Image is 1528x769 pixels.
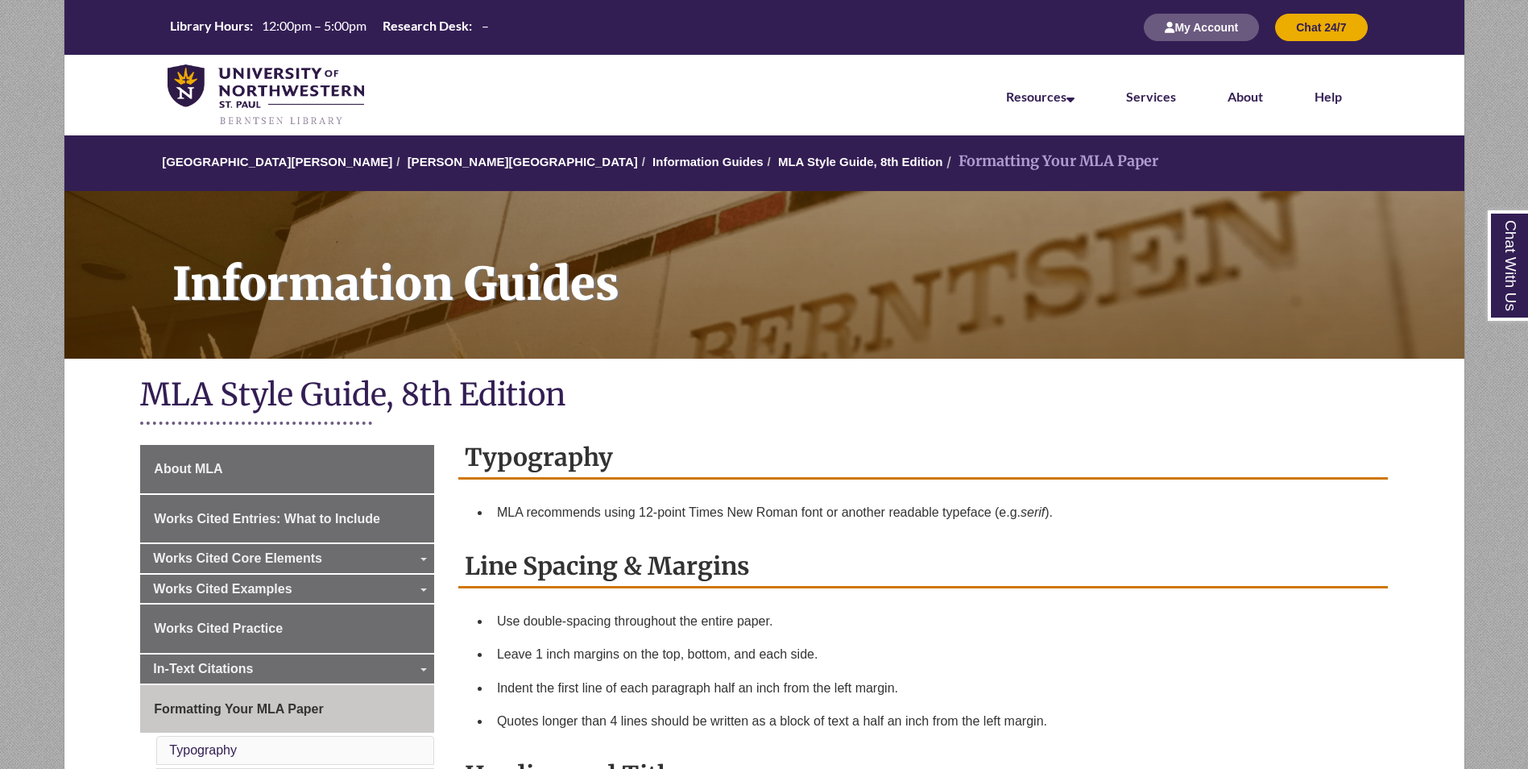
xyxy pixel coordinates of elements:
[1144,20,1259,34] a: My Account
[154,702,323,716] span: Formatting Your MLA Paper
[140,575,434,604] a: Works Cited Examples
[491,496,1381,530] li: MLA recommends using 12-point Times New Roman font or another readable typeface (e.g. ).
[162,155,392,168] a: [GEOGRAPHIC_DATA][PERSON_NAME]
[164,17,495,37] table: Hours Today
[64,191,1464,359] a: Information Guides
[652,155,764,168] a: Information Guides
[491,605,1381,638] li: Use double-spacing throughout the entire paper.
[1228,89,1263,104] a: About
[458,437,1388,480] h2: Typography
[140,605,434,653] a: Works Cited Practice
[140,495,434,543] a: Works Cited Entries: What to Include
[942,150,1158,173] li: Formatting Your MLA Paper
[164,17,255,35] th: Library Hours:
[491,638,1381,671] li: Leave 1 inch margins on the top, bottom, and each side.
[140,445,434,493] a: About MLA
[154,462,222,476] span: About MLA
[408,155,638,168] a: [PERSON_NAME][GEOGRAPHIC_DATA]
[154,621,283,635] span: Works Cited Practice
[153,662,253,675] span: In-Text Citations
[140,544,434,573] a: Works Cited Core Elements
[1275,14,1367,41] button: Chat 24/7
[376,17,474,35] th: Research Desk:
[140,685,434,734] a: Formatting Your MLA Paper
[1144,14,1259,41] button: My Account
[1021,505,1045,519] em: serif
[778,155,942,168] a: MLA Style Guide, 8th Edition
[168,64,365,127] img: UNWSP Library Logo
[153,582,292,596] span: Works Cited Examples
[154,512,380,526] span: Works Cited Entries: What to Include
[140,375,1387,418] h1: MLA Style Guide, 8th Edition
[153,551,322,565] span: Works Cited Core Elements
[1126,89,1176,104] a: Services
[140,655,434,684] a: In-Text Citations
[1275,20,1367,34] a: Chat 24/7
[169,743,237,757] a: Typography
[164,17,495,39] a: Hours Today
[1006,89,1075,104] a: Resources
[155,191,1464,338] h1: Information Guides
[458,546,1388,588] h2: Line Spacing & Margins
[482,18,489,33] span: –
[491,671,1381,705] li: Indent the first line of each paragraph half an inch from the left margin.
[1315,89,1342,104] a: Help
[491,705,1381,738] li: Quotes longer than 4 lines should be written as a block of text a half an inch from the left margin.
[262,18,366,33] span: 12:00pm – 5:00pm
